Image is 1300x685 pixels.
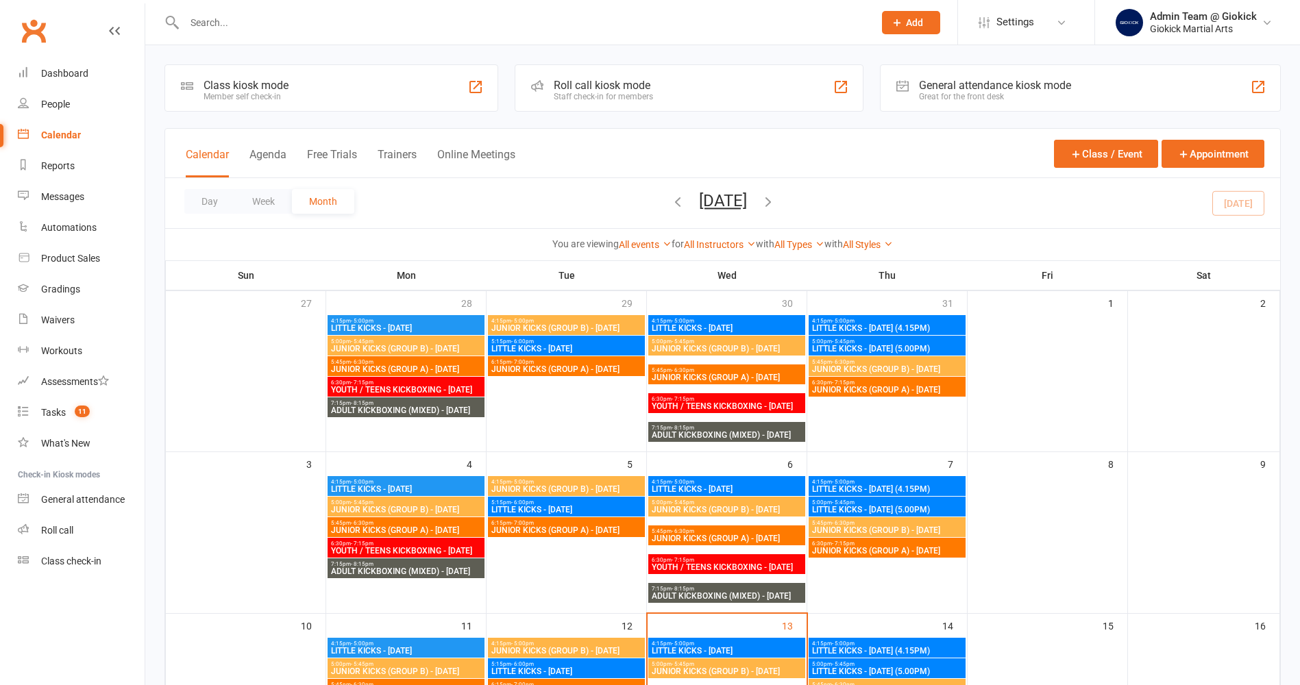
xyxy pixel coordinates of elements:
span: - 5:45pm [351,499,373,506]
span: 6:15pm [491,520,642,526]
a: All Instructors [684,239,756,250]
span: 5:00pm [811,338,963,345]
span: - 5:45pm [832,499,855,506]
span: JUNIOR KICKS (GROUP A) - [DATE] [491,526,642,534]
span: JUNIOR KICKS (GROUP B) - [DATE] [330,506,482,514]
span: 5:00pm [330,338,482,345]
span: 4:15pm [491,479,642,485]
span: LITTLE KICKS - [DATE] [491,506,642,514]
span: LITTLE KICKS - [DATE] [330,485,482,493]
a: Workouts [18,336,145,366]
span: JUNIOR KICKS (GROUP B) - [DATE] [811,526,963,534]
div: Admin Team @ Giokick [1150,10,1257,23]
div: 30 [782,291,807,314]
span: 4:15pm [811,640,963,647]
span: 4:15pm [330,318,482,324]
a: People [18,89,145,120]
button: [DATE] [699,191,747,210]
a: Clubworx [16,14,51,48]
div: Product Sales [41,253,100,264]
span: JUNIOR KICKS (GROUP B) - [DATE] [811,365,963,373]
span: - 5:45pm [832,661,855,667]
span: YOUTH / TEENS KICKBOXING - [DATE] [651,402,802,410]
strong: You are viewing [552,238,619,249]
span: 6:30pm [651,557,802,563]
span: 5:00pm [330,661,482,667]
span: - 8:15pm [672,586,694,592]
span: ADULT KICKBOXING (MIXED) - [DATE] [651,431,802,439]
div: 3 [306,452,326,475]
div: Member self check-in [204,92,289,101]
span: 7:15pm [330,400,482,406]
div: 28 [461,291,486,314]
span: - 5:00pm [832,479,855,485]
span: ADULT KICKBOXING (MIXED) - [DATE] [330,567,482,575]
span: - 6:00pm [511,499,534,506]
span: LITTLE KICKS - [DATE] [491,345,642,353]
span: 7:15pm [651,586,802,592]
span: 5:00pm [811,661,963,667]
span: YOUTH / TEENS KICKBOXING - [DATE] [651,563,802,571]
span: 4:15pm [330,640,482,647]
span: 7:15pm [330,561,482,567]
div: Giokick Martial Arts [1150,23,1257,35]
span: LITTLE KICKS - [DATE] (5.00PM) [811,506,963,514]
span: LITTLE KICKS - [DATE] [491,667,642,675]
span: 6:30pm [330,540,482,547]
span: LITTLE KICKS - [DATE] (5.00PM) [811,667,963,675]
span: LITTLE KICKS - [DATE] (5.00PM) [811,345,963,353]
button: Agenda [249,148,286,177]
a: All Styles [843,239,893,250]
div: Workouts [41,345,82,356]
div: Calendar [41,129,81,140]
span: JUNIOR KICKS (GROUP A) - [DATE] [330,365,482,373]
span: 5:00pm [651,661,802,667]
span: YOUTH / TEENS KICKBOXING - [DATE] [330,386,482,394]
span: LITTLE KICKS - [DATE] [651,647,802,655]
span: 7:15pm [651,425,802,431]
a: Assessments [18,366,145,397]
div: Class kiosk mode [204,79,289,92]
div: Tasks [41,407,66,418]
div: 9 [1260,452,1279,475]
div: 6 [787,452,807,475]
div: 7 [948,452,967,475]
span: - 6:30pm [832,520,855,526]
div: What's New [41,438,90,449]
span: - 7:15pm [351,540,373,547]
div: 2 [1260,291,1279,314]
input: Search... [180,13,864,32]
span: - 5:45pm [832,338,855,345]
span: - 5:45pm [351,661,373,667]
span: JUNIOR KICKS (GROUP B) - [DATE] [651,506,802,514]
span: LITTLE KICKS - [DATE] (4.15PM) [811,485,963,493]
span: LITTLE KICKS - [DATE] [330,324,482,332]
span: - 6:30pm [832,359,855,365]
span: - 5:00pm [832,640,855,647]
button: Month [292,189,354,214]
strong: for [672,238,684,249]
span: Settings [996,7,1034,38]
span: JUNIOR KICKS (GROUP A) - [DATE] [651,373,802,382]
strong: with [756,238,774,249]
span: 5:45pm [811,520,963,526]
button: Online Meetings [437,148,515,177]
span: - 5:00pm [351,318,373,324]
span: - 6:30pm [672,367,694,373]
span: - 5:45pm [672,661,694,667]
span: - 5:00pm [511,318,534,324]
button: Free Trials [307,148,357,177]
span: 4:15pm [651,640,802,647]
span: LITTLE KICKS - [DATE] [330,647,482,655]
div: Waivers [41,314,75,325]
span: JUNIOR KICKS (GROUP B) - [DATE] [491,485,642,493]
span: - 5:00pm [351,640,373,647]
a: Calendar [18,120,145,151]
span: LITTLE KICKS - [DATE] (4.15PM) [811,647,963,655]
a: What's New [18,428,145,459]
button: Week [235,189,292,214]
img: thumb_image1695682323.png [1116,9,1143,36]
a: Reports [18,151,145,182]
span: ADULT KICKBOXING (MIXED) - [DATE] [330,406,482,414]
span: - 6:30pm [351,359,373,365]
